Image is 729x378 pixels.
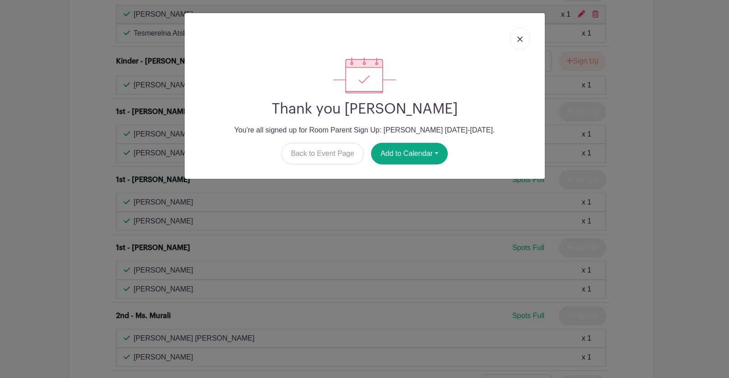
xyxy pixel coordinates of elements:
[192,125,538,136] p: You're all signed up for Room Parent Sign Up: [PERSON_NAME] [DATE]-[DATE].
[192,100,538,118] h2: Thank you [PERSON_NAME]
[371,143,448,164] button: Add to Calendar
[333,57,395,93] img: signup_complete-c468d5dda3e2740ee63a24cb0ba0d3ce5d8a4ecd24259e683200fb1569d990c8.svg
[281,143,364,164] a: Back to Event Page
[517,36,523,42] img: close_button-5f87c8562297e5c2d7936805f587ecaba9071eb48480494691a3f1689db116b3.svg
